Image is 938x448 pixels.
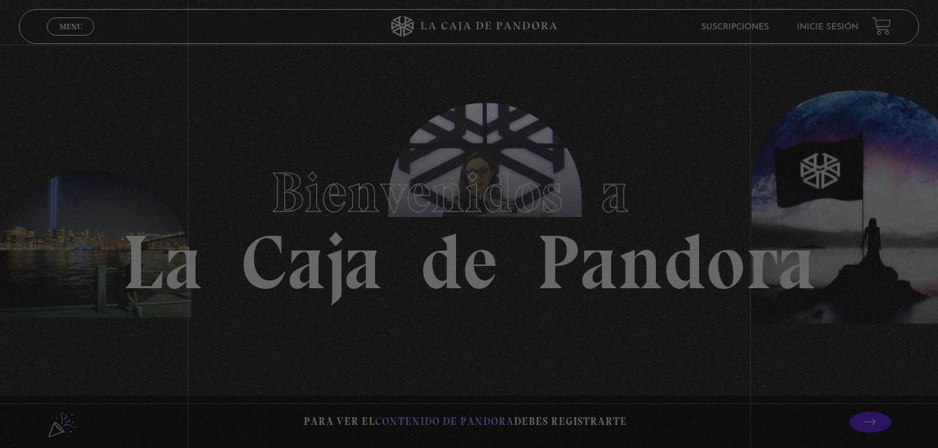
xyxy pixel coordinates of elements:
[54,34,87,44] span: Cerrar
[872,17,891,36] a: View your shopping cart
[122,147,816,301] h1: La Caja de Pandora
[271,159,668,226] span: Bienvenidos a
[797,23,858,31] a: Inicie sesión
[304,412,627,431] p: Para ver el debes registrarte
[701,23,769,31] a: Suscripciones
[59,22,82,31] span: Menu
[375,415,514,428] span: contenido de Pandora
